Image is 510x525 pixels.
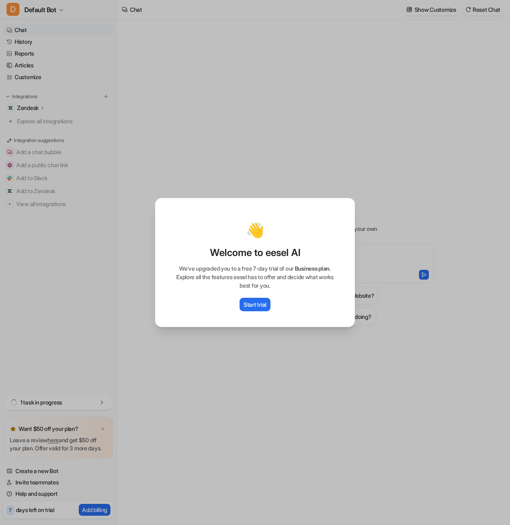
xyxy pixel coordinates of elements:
span: Business plan. [295,265,331,272]
button: Start trial [240,298,270,311]
p: Start trial [244,300,266,309]
p: Welcome to eesel AI [164,246,346,259]
p: 👋 [246,222,264,238]
p: Explore all the features eesel has to offer and decide what works best for you. [164,273,346,290]
p: We’ve upgraded you to a free 7-day trial of our [164,264,346,273]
